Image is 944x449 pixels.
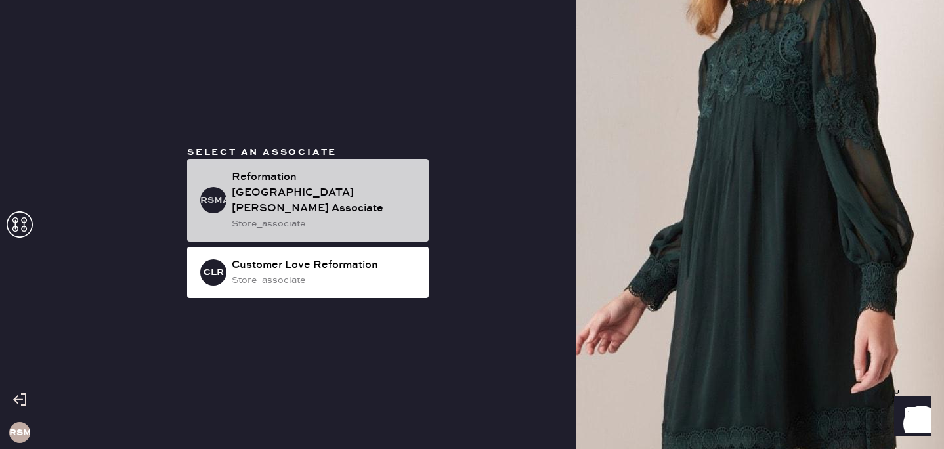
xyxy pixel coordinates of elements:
[232,273,418,288] div: store_associate
[232,169,418,217] div: Reformation [GEOGRAPHIC_DATA][PERSON_NAME] Associate
[232,217,418,231] div: store_associate
[200,196,226,205] h3: RSMA
[204,268,224,277] h3: CLR
[9,428,30,437] h3: RSM
[187,146,337,158] span: Select an associate
[232,257,418,273] div: Customer Love Reformation
[882,390,938,446] iframe: Front Chat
